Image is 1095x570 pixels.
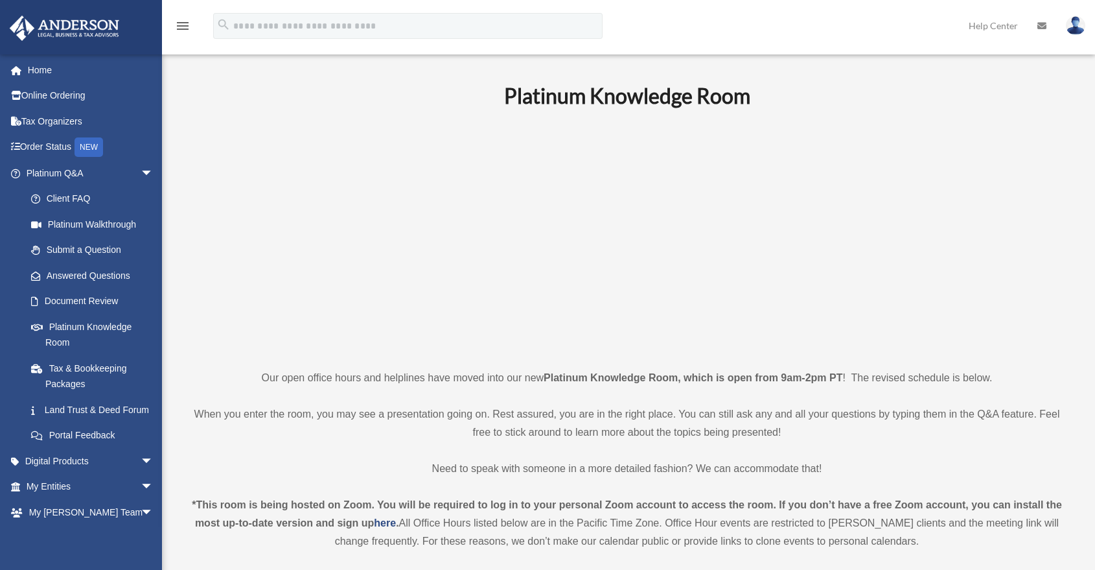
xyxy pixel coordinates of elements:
[18,211,173,237] a: Platinum Walkthrough
[185,405,1069,442] p: When you enter the room, you may see a presentation going on. Rest assured, you are in the right ...
[141,160,167,187] span: arrow_drop_down
[9,474,173,500] a: My Entitiesarrow_drop_down
[544,372,842,383] strong: Platinum Knowledge Room, which is open from 9am-2pm PT
[18,355,173,397] a: Tax & Bookkeeping Packages
[18,186,173,212] a: Client FAQ
[18,289,173,315] a: Document Review
[216,18,231,32] i: search
[1066,16,1085,35] img: User Pic
[141,525,167,552] span: arrow_drop_down
[6,16,123,41] img: Anderson Advisors Platinum Portal
[175,23,190,34] a: menu
[9,160,173,186] a: Platinum Q&Aarrow_drop_down
[374,517,396,528] a: here
[18,397,173,423] a: Land Trust & Deed Forum
[9,108,173,134] a: Tax Organizers
[9,57,173,83] a: Home
[18,263,173,289] a: Answered Questions
[396,517,398,528] strong: .
[141,448,167,475] span: arrow_drop_down
[141,474,167,501] span: arrow_drop_down
[9,448,173,474] a: Digital Productsarrow_drop_down
[175,18,190,34] i: menu
[141,499,167,526] span: arrow_drop_down
[9,134,173,161] a: Order StatusNEW
[9,83,173,109] a: Online Ordering
[185,369,1069,387] p: Our open office hours and helplines have moved into our new ! The revised schedule is below.
[504,83,750,108] b: Platinum Knowledge Room
[9,525,173,551] a: My Documentsarrow_drop_down
[18,237,173,263] a: Submit a Question
[433,126,822,345] iframe: 231110_Toby_KnowledgeRoom
[192,499,1062,528] strong: *This room is being hosted on Zoom. You will be required to log in to your personal Zoom account ...
[18,423,173,449] a: Portal Feedback
[9,499,173,525] a: My [PERSON_NAME] Teamarrow_drop_down
[75,137,103,157] div: NEW
[185,496,1069,551] div: All Office Hours listed below are in the Pacific Time Zone. Office Hour events are restricted to ...
[185,460,1069,478] p: Need to speak with someone in a more detailed fashion? We can accommodate that!
[18,314,167,355] a: Platinum Knowledge Room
